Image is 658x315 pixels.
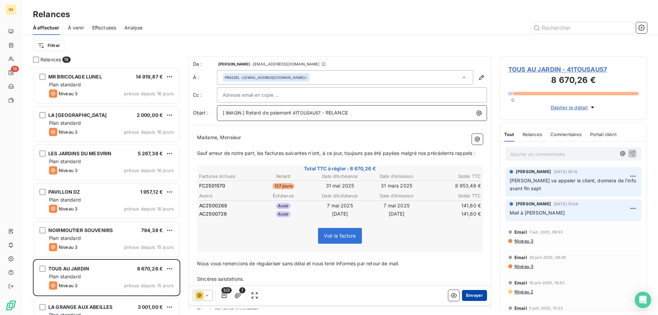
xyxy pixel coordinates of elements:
[48,227,113,233] span: NOIRMOUTIER SOUVENIRS
[312,210,368,218] td: [DATE]
[221,287,232,293] span: 3/3
[124,283,174,288] span: prévue depuis 15 jours
[516,169,551,175] span: [PERSON_NAME]
[225,75,307,80] div: <[EMAIL_ADDRESS][DOMAIN_NAME]>
[199,182,225,189] span: FC2501570
[223,110,224,116] span: [
[523,132,542,137] span: Relances
[48,266,89,271] span: TOUS AU JARDIN
[276,203,291,209] span: Avoir
[59,206,77,211] span: Niveau 3
[322,110,348,116] span: - RELANCE
[48,150,111,156] span: LES JARDINS DU MESVRIN
[514,255,527,260] span: Email
[138,304,163,310] span: 3 001,00 €
[49,82,81,87] span: Plan standard
[49,120,81,126] span: Plan standard
[324,233,356,239] span: Voir la facture
[425,202,481,209] td: 141,60 €
[92,24,117,31] span: Effectuées
[199,210,255,218] td: AC2500726
[239,287,245,293] span: 1
[199,202,255,209] td: AC2500268
[124,168,174,173] span: prévue depuis 16 jours
[137,112,163,118] span: 2 000,00 €
[193,61,217,68] span: De :
[514,238,533,244] span: Niveau 3
[243,110,291,116] span: ] Retard de paiement
[137,266,163,271] span: 8 670,26 €
[514,289,533,294] span: Niveau 2
[225,109,242,117] span: IMAGIN
[312,182,368,190] td: 31 mai 2025
[48,189,80,195] span: PAVILLON DZ
[312,192,368,199] th: Date d’échéance
[550,132,582,137] span: Commentaires
[425,182,481,190] td: 8 953,46 €
[514,264,533,269] span: Niveau 3
[292,109,322,117] span: 41TOUSAU57
[59,283,77,288] span: Niveau 3
[272,183,294,189] span: 137 jours
[198,165,482,172] span: Total TTC à régler : 8 670,26 €
[197,276,244,282] span: Sincères salutations.
[510,210,565,216] span: Mail à [PERSON_NAME]
[514,280,527,286] span: Email
[276,211,291,217] span: Avoir
[197,261,399,266] span: Nous vous remercions de régulariser sans délai et nous tenir informés par retour de mail.
[529,306,563,310] span: 5 juin 2025, 15:23
[255,173,311,180] th: Retard
[5,300,16,311] img: Logo LeanPay
[48,304,112,310] span: LA GRANGE AUX ABEILLES
[136,74,163,80] span: 14 919,87 €
[124,91,174,96] span: prévue depuis 16 jours
[33,24,60,31] span: À effectuer
[369,210,425,218] td: [DATE]
[218,62,250,66] span: [PERSON_NAME]
[508,74,638,88] h3: 8 670,26 €
[49,274,81,279] span: Plan standard
[529,230,563,234] span: 7 juil. 2025, 08:53
[255,192,311,199] th: Échéance
[5,4,16,15] div: IM
[49,197,81,203] span: Plan standard
[531,22,633,33] input: Rechercher
[223,90,296,100] input: Adresse email en copie ...
[425,192,481,199] th: Solde TTC
[193,92,217,98] label: Cc :
[508,65,638,74] span: TOUS AU JARDIN - 41TOUSAU57
[462,290,487,301] button: Envoyer
[33,67,180,315] div: grid
[49,235,81,241] span: Plan standard
[425,173,481,180] th: Solde TTC
[48,112,107,118] span: LA [GEOGRAPHIC_DATA]
[48,74,102,80] span: MR BRICOLAGE LUNEL
[551,104,588,111] span: Déplier le détail
[529,255,566,259] span: 30 juin 2025, 08:39
[59,244,77,250] span: Niveau 3
[225,75,240,80] span: PRASSEL
[33,40,64,51] button: Filtrer
[199,173,255,180] th: Factures échues
[68,24,84,31] span: À venir
[504,132,514,137] span: Tout
[251,62,319,66] span: - [EMAIL_ADDRESS][DOMAIN_NAME]
[554,202,578,206] span: [DATE] 15:09
[197,134,241,140] span: Madame, Monsieur
[124,129,174,135] span: prévue depuis 16 jours
[140,189,163,195] span: 1 957,12 €
[369,182,425,190] td: 31 mars 2025
[369,202,425,209] td: 7 mai 2025
[124,244,174,250] span: prévue depuis 15 jours
[138,150,163,156] span: 5 267,38 €
[124,206,174,211] span: prévue depuis 16 jours
[197,150,475,156] span: Sauf erreur de notre part, les factures suivantes n’ont, à ce jour, toujours pas été payées malgr...
[11,66,19,72] span: 19
[62,57,70,63] span: 19
[199,192,255,199] th: Avoirs
[590,132,617,137] span: Portail client
[59,129,77,135] span: Niveau 3
[529,281,565,285] span: 16 juin 2025, 16:53
[197,307,258,313] span: Direct : [PHONE_NUMBER]
[193,74,217,81] label: À :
